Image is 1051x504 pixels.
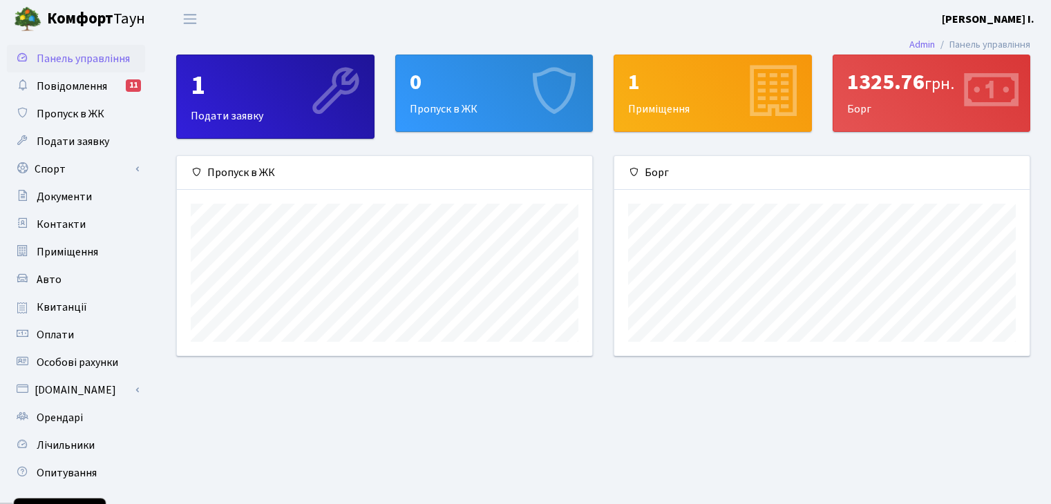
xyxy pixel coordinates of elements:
img: logo.png [14,6,41,33]
a: [DOMAIN_NAME] [7,376,145,404]
a: Лічильники [7,432,145,459]
div: 1325.76 [847,69,1016,95]
a: Пропуск в ЖК [7,100,145,128]
a: Повідомлення11 [7,72,145,100]
div: Пропуск в ЖК [177,156,592,190]
b: [PERSON_NAME] І. [942,12,1034,27]
span: Контакти [37,217,86,232]
span: Орендарі [37,410,83,425]
span: Документи [37,189,92,204]
span: Квитанції [37,300,87,315]
span: Повідомлення [37,79,107,94]
a: 1Подати заявку [176,55,375,139]
a: Панель управління [7,45,145,72]
div: 1 [628,69,797,95]
span: Оплати [37,327,74,342]
button: Переключити навігацію [173,8,207,30]
b: Комфорт [47,8,113,30]
span: Таун [47,8,145,31]
span: Авто [37,272,61,287]
a: Квитанції [7,293,145,321]
a: Орендарі [7,404,145,432]
li: Панель управління [935,37,1030,52]
a: Оплати [7,321,145,349]
a: 0Пропуск в ЖК [395,55,594,132]
a: Особові рахунки [7,349,145,376]
a: Подати заявку [7,128,145,155]
span: Подати заявку [37,134,109,149]
a: Авто [7,266,145,293]
span: Опитування [37,465,97,481]
nav: breadcrumb [889,30,1051,59]
div: 0 [410,69,579,95]
div: Приміщення [614,55,811,131]
div: Борг [614,156,1030,190]
a: Контакти [7,211,145,238]
div: Пропуск в ЖК [396,55,593,131]
a: Документи [7,183,145,211]
a: Опитування [7,459,145,487]
span: Лічильники [37,438,95,453]
span: Приміщення [37,244,98,260]
a: 1Приміщення [614,55,812,132]
a: [PERSON_NAME] І. [942,11,1034,28]
span: Пропуск в ЖК [37,106,104,122]
div: 1 [191,69,360,102]
div: Борг [833,55,1030,131]
a: Admin [909,37,935,52]
a: Спорт [7,155,145,183]
span: грн. [925,72,954,96]
a: Приміщення [7,238,145,266]
span: Панель управління [37,51,130,66]
div: Подати заявку [177,55,374,138]
span: Особові рахунки [37,355,118,370]
div: 11 [126,79,141,92]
